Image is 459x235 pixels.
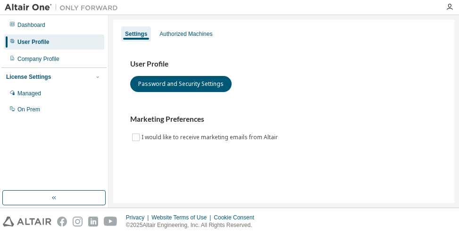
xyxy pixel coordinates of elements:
div: Privacy [126,214,151,221]
div: Settings [125,30,147,38]
p: © 2025 Altair Engineering, Inc. All Rights Reserved. [126,221,260,229]
div: Dashboard [17,21,45,29]
img: altair_logo.svg [3,217,51,227]
div: Company Profile [17,55,59,63]
img: facebook.svg [57,217,67,227]
div: Authorized Machines [159,30,212,38]
button: Password and Security Settings [130,76,232,92]
img: instagram.svg [73,217,83,227]
div: License Settings [6,73,51,81]
div: User Profile [17,38,49,46]
div: Website Terms of Use [151,214,214,221]
img: Altair One [5,3,123,12]
img: linkedin.svg [88,217,98,227]
div: On Prem [17,106,40,113]
div: Cookie Consent [214,214,259,221]
label: I would like to receive marketing emails from Altair [142,132,280,143]
div: Managed [17,90,41,97]
h3: User Profile [130,59,437,69]
h3: Marketing Preferences [130,115,437,124]
img: youtube.svg [104,217,117,227]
